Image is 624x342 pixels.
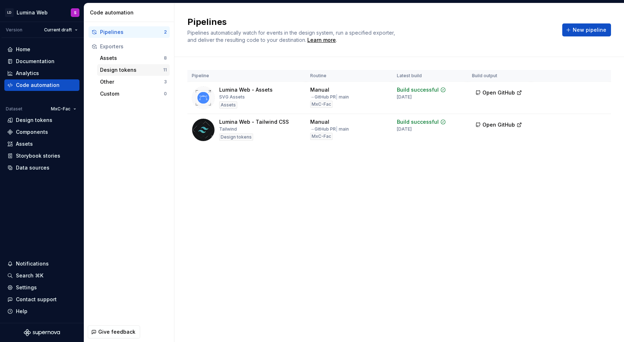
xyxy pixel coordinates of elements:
div: → GitHub PR main [310,94,349,100]
h2: Pipelines [187,16,554,28]
div: 11 [163,67,167,73]
div: Code automation [90,9,171,16]
div: [DATE] [397,94,412,100]
button: Contact support [4,294,79,305]
div: Search ⌘K [16,272,43,279]
div: Contact support [16,296,57,303]
div: Lumina Web - Assets [219,86,273,93]
th: Pipeline [187,70,306,82]
div: Assets [219,101,237,109]
div: Pipelines [100,28,164,36]
button: Help [4,306,79,317]
div: Design tokens [100,66,163,74]
div: Dataset [6,106,22,112]
a: Analytics [4,67,79,79]
button: LDLumina WebS [1,5,82,20]
svg: Supernova Logo [24,329,60,336]
button: Pipelines2 [88,26,170,38]
div: Version [6,27,22,33]
span: Current draft [44,27,72,33]
a: Design tokens [4,114,79,126]
div: Manual [310,118,329,126]
a: Code automation [4,79,79,91]
div: Analytics [16,70,39,77]
span: Open GitHub [482,89,515,96]
div: Design tokens [16,117,52,124]
a: Components [4,126,79,138]
button: Design tokens11 [97,64,170,76]
button: MxC-Fac [48,104,79,114]
a: Data sources [4,162,79,174]
span: Pipelines automatically watch for events in the design system, run a specified exporter, and deli... [187,30,396,43]
a: Documentation [4,56,79,67]
button: Assets8 [97,52,170,64]
div: [DATE] [397,126,412,132]
div: Data sources [16,164,49,171]
div: Design tokens [219,133,253,141]
div: Home [16,46,30,53]
div: Assets [16,140,33,148]
a: Home [4,44,79,55]
div: Manual [310,86,329,93]
div: Exporters [100,43,167,50]
button: Search ⌘K [4,270,79,281]
a: Assets [4,138,79,150]
a: Storybook stories [4,150,79,162]
div: Build successful [397,86,439,93]
div: Lumina Web [17,9,48,16]
div: → GitHub PR main [310,126,349,132]
a: Learn more [307,36,336,44]
span: New pipeline [573,26,606,34]
div: LD [5,8,14,17]
div: 0 [164,91,167,97]
div: Other [100,78,164,85]
div: Notifications [16,260,49,267]
span: Open GitHub [482,121,515,128]
span: Give feedback [98,328,135,336]
button: Custom0 [97,88,170,100]
div: Settings [16,284,37,291]
button: Current draft [41,25,81,35]
button: New pipeline [562,23,611,36]
div: Storybook stories [16,152,60,159]
div: 2 [164,29,167,35]
span: | [336,94,338,100]
button: Other3 [97,76,170,88]
div: Code automation [16,82,60,89]
div: SVG Assets [219,94,245,100]
div: S [74,10,77,16]
th: Routine [306,70,393,82]
th: Latest build [393,70,468,82]
div: Tailwind [219,126,237,132]
div: MxC-Fac [310,133,333,140]
div: MxC-Fac [310,101,333,108]
div: Components [16,128,48,136]
button: Open GitHub [472,86,525,99]
span: | [336,126,338,132]
span: . [306,38,337,43]
div: Lumina Web - Tailwind CSS [219,118,289,126]
div: Assets [100,54,164,62]
div: Documentation [16,58,55,65]
a: Settings [4,282,79,293]
div: Build successful [397,118,439,126]
span: MxC-Fac [51,106,70,112]
div: 8 [164,55,167,61]
button: Give feedback [88,325,140,338]
th: Build output [468,70,531,82]
a: Open GitHub [472,91,525,97]
div: 3 [164,79,167,85]
div: Help [16,308,27,315]
button: Open GitHub [472,118,525,131]
a: Open GitHub [472,123,525,129]
button: Notifications [4,258,79,269]
div: Custom [100,90,164,97]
